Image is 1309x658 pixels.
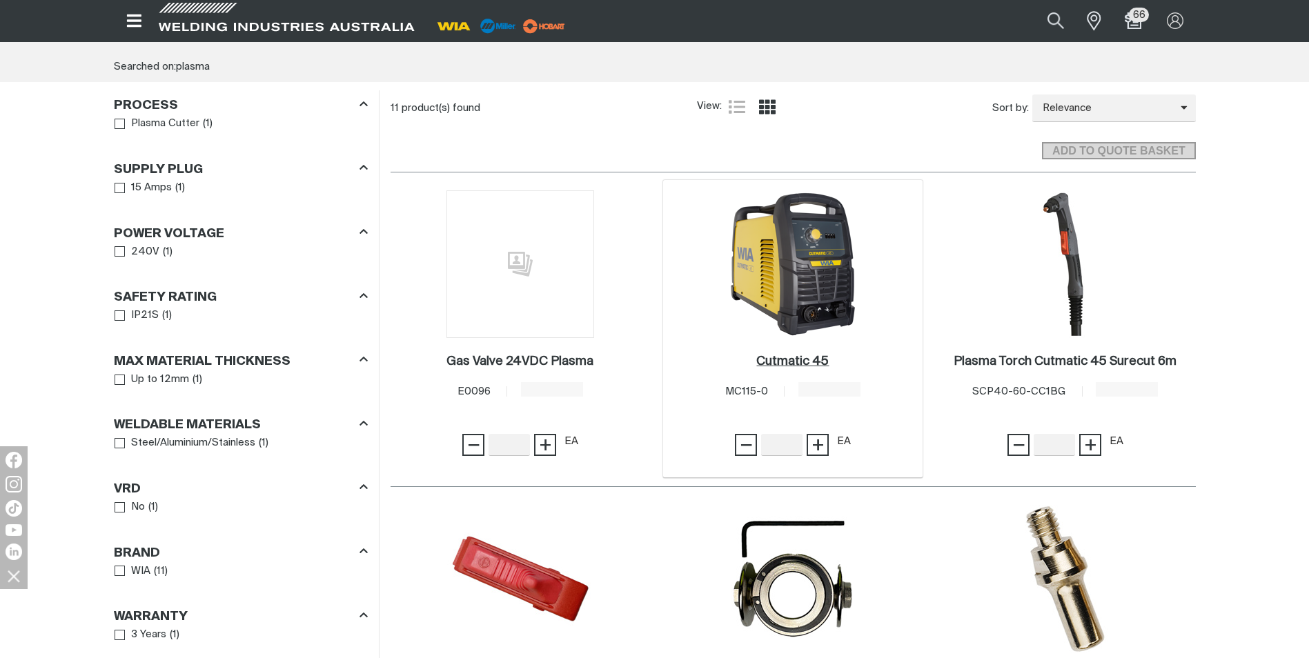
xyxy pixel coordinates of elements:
ul: Max Material Thickness [115,370,367,389]
div: 11 [391,101,697,115]
span: WIA [131,564,150,579]
a: miller [519,21,569,31]
img: YouTube [6,524,22,536]
a: Plasma Torch Cutmatic 45 Surecut 6m [954,354,1177,370]
a: 240V [115,243,160,261]
h3: Supply Plug [114,162,203,178]
img: LinkedIn [6,544,22,560]
span: ( 1 ) [148,499,158,515]
ul: Weldable Materials [115,434,367,452]
span: + [539,433,552,457]
span: + [811,433,825,457]
span: IP21S [131,308,159,323]
span: MC115-0 [725,386,768,397]
div: VRD [114,479,368,497]
ul: Supply Plug [115,179,367,197]
h3: Power Voltage [114,226,224,242]
ul: VRD [115,498,367,517]
button: Search products [1032,6,1079,37]
div: EA [564,434,578,450]
span: 3 Years [131,627,166,643]
ul: Power Voltage [115,243,367,261]
span: Relevance [1032,101,1181,117]
ul: Brand [115,562,367,581]
a: 15 Amps [115,179,173,197]
section: Add to cart control [391,126,1196,164]
img: Plasma Torch Cutmatic 45 Surecut 6m [992,190,1139,338]
a: Gas Valve 24VDC Plasma [446,354,593,370]
span: 15 Amps [131,180,172,196]
span: ( 1 ) [163,244,173,260]
div: Safety Rating [114,288,368,306]
div: Brand [114,543,368,561]
span: + [1084,433,1097,457]
div: Power Voltage [114,223,368,242]
img: miller [519,16,569,37]
img: hide socials [2,564,26,588]
img: TikTok [6,500,22,517]
span: ADD TO QUOTE BASKET [1043,142,1194,160]
button: Add selected products to the shopping cart [1042,142,1195,160]
span: ( 11 ) [154,564,168,579]
h3: Warranty [114,609,188,625]
span: ( 1 ) [162,308,172,323]
h2: Plasma Torch Cutmatic 45 Surecut 6m [954,355,1177,368]
h2: Cutmatic 45 [756,355,829,368]
span: − [740,433,753,457]
img: Facebook [6,452,22,468]
ul: Process [115,114,367,133]
h3: Brand [114,546,160,561]
span: ( 1 ) [193,372,202,388]
img: Plasma Electrode Cutmatic 45 (5 Pk) [992,505,1139,652]
div: Weldable Materials [114,415,368,434]
span: ( 1 ) [203,116,213,132]
h3: VRD [114,481,141,497]
img: Plasma Safety Trigger Cutmatic 45 (5 Pk) [447,505,593,652]
span: 240V [131,244,159,260]
span: Plasma Cutter [131,116,199,132]
span: Steel/Aluminium/Stainless [131,435,255,451]
span: ( 1 ) [259,435,268,451]
div: Max Material Thickness [114,351,368,370]
a: Cutmatic 45 [756,354,829,370]
a: 3 Years [115,626,167,644]
input: Product name or item number... [1015,6,1079,37]
a: Steel/Aluminium/Stainless [115,434,256,452]
ul: Warranty [115,626,367,644]
img: Plasma Cutting Buggy Cutmatic 45 [720,505,866,652]
img: No image for this product [446,190,594,338]
div: Process [114,96,368,114]
span: View: [697,99,722,114]
div: Warranty [114,607,368,626]
span: No [131,499,145,515]
a: List view [729,99,745,115]
span: product(s) found [402,103,480,113]
div: Supply Plug [114,159,368,178]
a: IP21S [115,306,159,325]
div: Searched on: [114,59,1196,75]
span: SCP40-60-CC1BG [972,386,1065,397]
h3: Max Material Thickness [114,354,291,370]
section: Product list controls [391,90,1196,126]
span: Sort by: [992,101,1029,117]
span: plasma [176,61,210,72]
h2: Gas Valve 24VDC Plasma [446,355,593,368]
div: EA [1110,434,1123,450]
ul: Safety Rating [115,306,367,325]
img: Cutmatic 45 [719,190,867,338]
h3: Process [114,98,178,114]
span: − [467,433,480,457]
span: ( 1 ) [175,180,185,196]
h3: Safety Rating [114,290,217,306]
span: Up to 12mm [131,372,189,388]
span: E0096 [457,386,491,397]
a: Plasma Cutter [115,114,200,133]
a: No [115,498,146,517]
a: WIA [115,562,151,581]
a: Up to 12mm [115,370,190,389]
h3: Weldable Materials [114,417,261,433]
img: Instagram [6,476,22,492]
span: − [1012,433,1025,457]
div: EA [837,434,851,450]
span: ( 1 ) [170,627,179,643]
